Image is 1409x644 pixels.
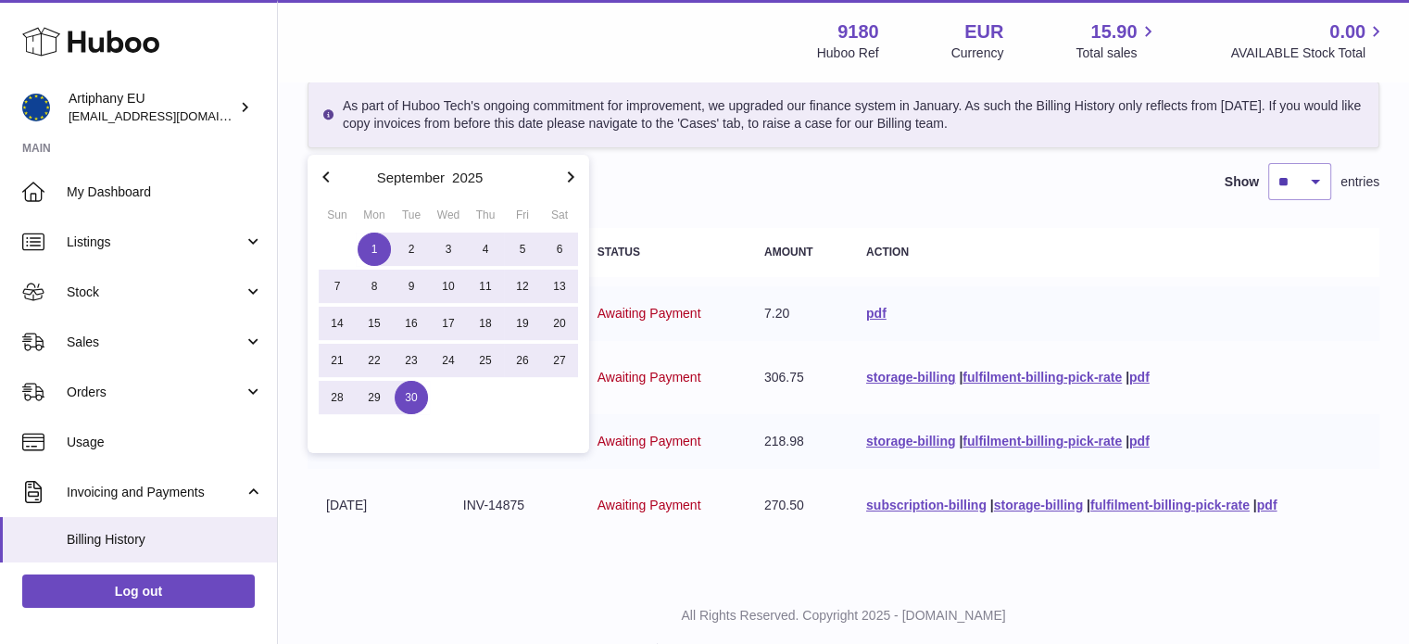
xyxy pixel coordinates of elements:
button: September [377,170,445,184]
span: 25 [469,344,502,377]
span: Sales [67,334,244,351]
span: 1 [358,233,391,266]
a: Log out [22,575,255,608]
a: pdf [1257,498,1277,512]
td: [DATE] [308,478,445,533]
span: My Dashboard [67,183,263,201]
span: 18 [469,307,502,340]
a: 0.00 AVAILABLE Stock Total [1230,19,1387,62]
button: 6 [541,231,578,268]
button: 13 [541,268,578,305]
strong: EUR [964,19,1003,44]
span: 3 [432,233,465,266]
a: 15.90 Total sales [1076,19,1158,62]
span: entries [1340,173,1379,191]
a: pdf [1129,434,1150,448]
span: 22 [358,344,391,377]
span: Awaiting Payment [598,370,701,385]
div: Wed [430,207,467,223]
span: | [959,370,962,385]
span: | [1126,370,1129,385]
span: Listings [67,234,244,251]
button: 27 [541,342,578,379]
button: 1 [356,231,393,268]
button: 26 [504,342,541,379]
span: 5 [506,233,539,266]
button: 16 [393,305,430,342]
label: Show [1225,173,1259,191]
span: 15 [358,307,391,340]
button: 5 [504,231,541,268]
a: fulfilment-billing-pick-rate [962,434,1122,448]
button: 24 [430,342,467,379]
a: storage-billing [866,370,955,385]
span: Total sales [1076,44,1158,62]
a: pdf [1129,370,1150,385]
span: 11 [469,270,502,303]
span: 17 [432,307,465,340]
span: 10 [432,270,465,303]
span: 14 [321,307,354,340]
span: | [1253,498,1257,512]
button: 22 [356,342,393,379]
td: 270.50 [746,478,848,533]
span: 4 [469,233,502,266]
button: 2025 [452,170,483,184]
span: 8 [358,270,391,303]
button: 19 [504,305,541,342]
span: 23 [395,344,428,377]
span: Invoicing and Payments [67,484,244,501]
div: Tue [393,207,430,223]
div: Currency [951,44,1004,62]
span: | [990,498,994,512]
span: 9 [395,270,428,303]
button: 3 [430,231,467,268]
button: 29 [356,379,393,416]
button: 11 [467,268,504,305]
div: Thu [467,207,504,223]
span: 28 [321,381,354,414]
button: 9 [393,268,430,305]
a: fulfilment-billing-pick-rate [962,370,1122,385]
span: 6 [543,233,576,266]
div: Sun [319,207,356,223]
span: 21 [321,344,354,377]
strong: Status [598,246,640,259]
td: 218.98 [746,414,848,469]
button: 25 [467,342,504,379]
span: Billing History [67,531,263,549]
button: 23 [393,342,430,379]
div: Mon [356,207,393,223]
span: 2 [395,233,428,266]
button: 18 [467,305,504,342]
button: 12 [504,268,541,305]
span: 15.90 [1090,19,1137,44]
span: 24 [432,344,465,377]
span: | [1087,498,1090,512]
div: As part of Huboo Tech's ongoing commitment for improvement, we upgraded our finance system in Jan... [308,82,1379,148]
span: Awaiting Payment [598,434,701,448]
span: 13 [543,270,576,303]
button: 2 [393,231,430,268]
button: 10 [430,268,467,305]
div: Sat [541,207,578,223]
a: subscription-billing [866,498,987,512]
span: Usage [67,434,263,451]
button: 8 [356,268,393,305]
strong: Action [866,246,909,259]
a: fulfilment-billing-pick-rate [1090,498,1250,512]
button: 30 [393,379,430,416]
span: 0.00 [1329,19,1365,44]
span: Awaiting Payment [598,498,701,512]
td: 306.75 [746,350,848,405]
span: 30 [395,381,428,414]
button: 14 [319,305,356,342]
button: 21 [319,342,356,379]
span: 16 [395,307,428,340]
a: storage-billing [994,498,1083,512]
span: | [1126,434,1129,448]
button: 15 [356,305,393,342]
button: 17 [430,305,467,342]
button: 4 [467,231,504,268]
div: Artiphany EU [69,90,235,125]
